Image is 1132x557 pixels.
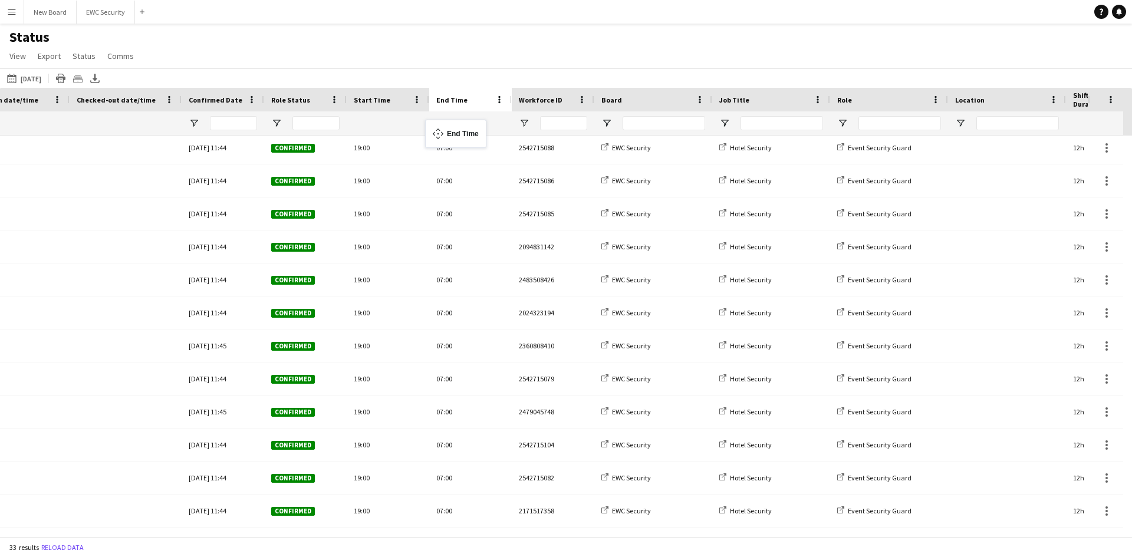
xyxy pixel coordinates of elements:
div: 07:00 [429,495,512,527]
a: EWC Security [601,473,651,482]
a: EWC Security [601,308,651,317]
div: [DATE] 11:44 [182,429,264,461]
span: EWC Security [612,440,651,449]
div: 2542715104 [512,429,594,461]
a: EWC Security [601,242,651,251]
a: Event Security Guard [837,176,911,185]
a: Event Security Guard [837,440,911,449]
input: Location Filter Input [976,116,1059,130]
a: EWC Security [601,407,651,416]
span: Event Security Guard [848,407,911,416]
span: Board [601,95,622,104]
input: Role Status Filter Input [292,116,340,130]
a: View [5,48,31,64]
div: 2479045748 [512,395,594,428]
button: Open Filter Menu [271,118,282,128]
a: Event Security Guard [837,341,911,350]
button: Open Filter Menu [601,118,612,128]
a: Hotel Security [719,407,772,416]
div: End Time [447,120,479,148]
div: 07:00 [429,230,512,263]
a: EWC Security [601,341,651,350]
span: Event Security Guard [848,275,911,284]
div: 2542715088 [512,131,594,164]
span: Confirmed [271,210,315,219]
span: Confirmed [271,177,315,186]
div: 07:00 [429,164,512,197]
div: 2024323194 [512,296,594,329]
a: EWC Security [601,506,651,515]
div: [DATE] 11:45 [182,329,264,362]
span: Hotel Security [730,374,772,383]
div: 07:00 [429,329,512,362]
span: Event Security Guard [848,374,911,383]
span: Event Security Guard [848,176,911,185]
button: Open Filter Menu [837,118,848,128]
div: 19:00 [347,362,429,395]
a: Hotel Security [719,209,772,218]
div: 07:00 [429,462,512,494]
span: EWC Security [612,374,651,383]
a: Event Security Guard [837,473,911,482]
div: 2542715085 [512,197,594,230]
div: 19:00 [347,230,429,263]
app-action-btn: Export XLSX [88,71,102,85]
span: Hotel Security [730,341,772,350]
span: Role Status [271,95,310,104]
div: [DATE] 11:44 [182,197,264,230]
span: Role [837,95,852,104]
div: [DATE] 11:44 [182,362,264,395]
a: Hotel Security [719,374,772,383]
div: 19:00 [347,263,429,296]
span: Confirmed [271,375,315,384]
span: Export [38,51,61,61]
span: Confirmed [271,507,315,516]
button: [DATE] [5,71,44,85]
a: EWC Security [601,275,651,284]
span: Hotel Security [730,143,772,152]
span: Confirmed [271,474,315,483]
div: 2171517358 [512,495,594,527]
div: 07:00 [429,263,512,296]
div: 19:00 [347,296,429,329]
a: Export [33,48,65,64]
span: Hotel Security [730,440,772,449]
a: Hotel Security [719,506,772,515]
div: 2542715079 [512,362,594,395]
div: [DATE] 11:45 [182,395,264,428]
div: 19:00 [347,164,429,197]
a: EWC Security [601,440,651,449]
button: Open Filter Menu [719,118,730,128]
span: Comms [107,51,134,61]
div: [DATE] 11:44 [182,296,264,329]
button: Open Filter Menu [519,118,529,128]
span: EWC Security [612,176,651,185]
div: [DATE] 11:44 [182,495,264,527]
a: Event Security Guard [837,275,911,284]
div: [DATE] 11:44 [182,462,264,494]
span: EWC Security [612,506,651,515]
span: Confirmed [271,309,315,318]
span: Hotel Security [730,242,772,251]
span: Confirmed Date [189,95,242,104]
span: Job Title [719,95,749,104]
input: Workforce ID Filter Input [540,116,587,130]
span: EWC Security [612,341,651,350]
div: 07:00 [429,395,512,428]
a: Event Security Guard [837,209,911,218]
div: 07:00 [429,296,512,329]
a: Hotel Security [719,275,772,284]
span: Hotel Security [730,308,772,317]
div: 2094831142 [512,230,594,263]
a: Event Security Guard [837,143,911,152]
span: Shift Duration [1073,91,1115,108]
div: 19:00 [347,197,429,230]
a: EWC Security [601,143,651,152]
span: Event Security Guard [848,440,911,449]
a: Hotel Security [719,308,772,317]
input: Confirmed Date Filter Input [210,116,257,130]
input: Job Title Filter Input [741,116,823,130]
a: Event Security Guard [837,308,911,317]
a: Event Security Guard [837,242,911,251]
div: [DATE] 11:44 [182,263,264,296]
